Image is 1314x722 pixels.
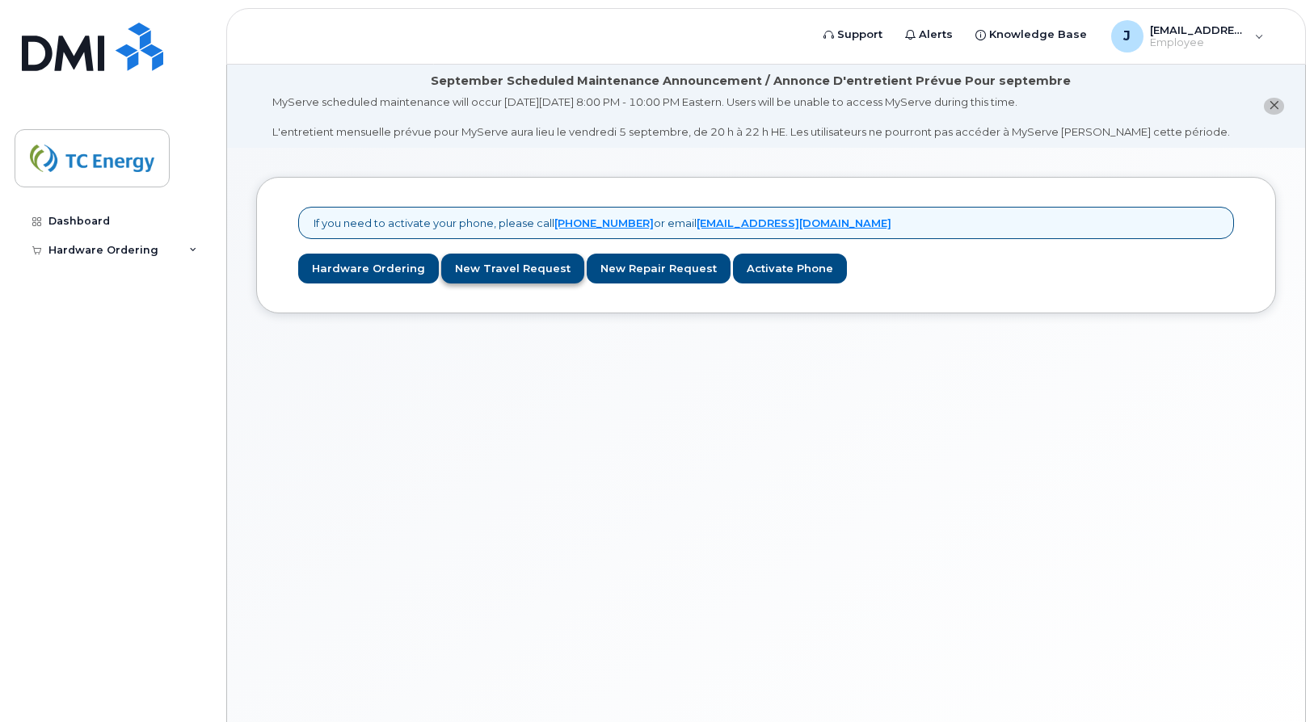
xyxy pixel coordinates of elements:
a: [EMAIL_ADDRESS][DOMAIN_NAME] [697,216,891,229]
iframe: Messenger Launcher [1244,652,1302,710]
a: Hardware Ordering [298,254,439,283]
a: [PHONE_NUMBER] [554,216,654,229]
button: close notification [1264,98,1284,115]
a: Activate Phone [733,254,847,283]
div: September Scheduled Maintenance Announcement / Annonce D'entretient Prévue Pour septembre [431,73,1071,90]
a: New Repair Request [587,254,731,283]
div: MyServe scheduled maintenance will occur [DATE][DATE] 8:00 PM - 10:00 PM Eastern. Users will be u... [272,94,1230,140]
a: New Travel Request [441,254,584,283]
p: If you need to activate your phone, please call or email [314,216,891,231]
